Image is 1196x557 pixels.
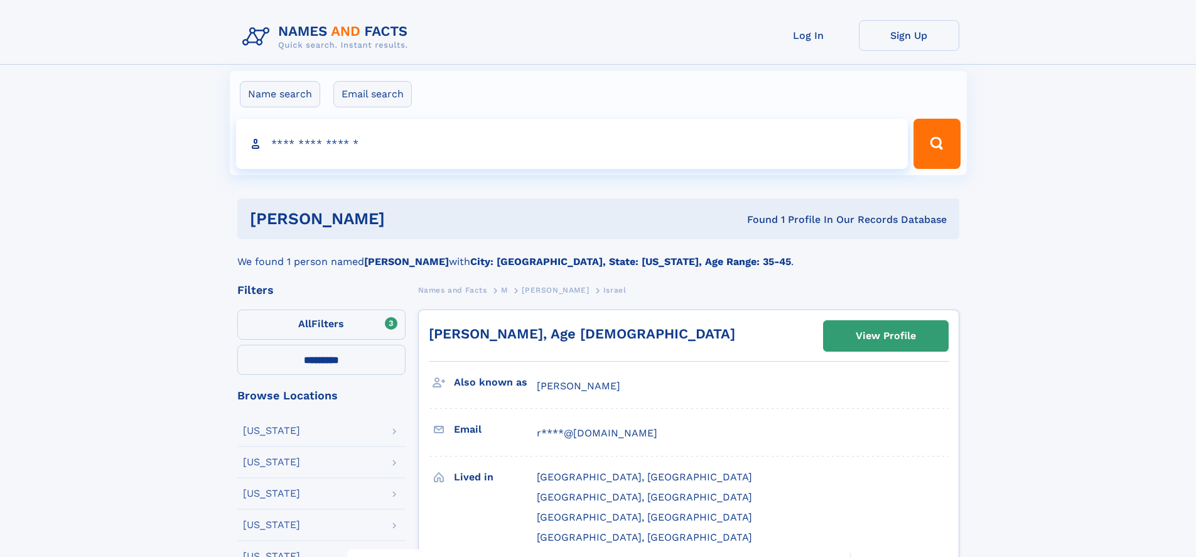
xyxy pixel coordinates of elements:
[603,286,627,295] span: Israel
[243,489,300,499] div: [US_STATE]
[537,471,752,483] span: [GEOGRAPHIC_DATA], [GEOGRAPHIC_DATA]
[501,282,508,298] a: M
[454,372,537,393] h3: Also known as
[237,284,406,296] div: Filters
[856,322,916,350] div: View Profile
[758,20,859,51] a: Log In
[237,20,418,54] img: Logo Names and Facts
[298,318,311,330] span: All
[501,286,508,295] span: M
[522,286,589,295] span: [PERSON_NAME]
[237,239,959,269] div: We found 1 person named with .
[250,211,566,227] h1: [PERSON_NAME]
[566,213,947,227] div: Found 1 Profile In Our Records Database
[537,380,620,392] span: [PERSON_NAME]
[537,491,752,503] span: [GEOGRAPHIC_DATA], [GEOGRAPHIC_DATA]
[243,457,300,467] div: [US_STATE]
[333,81,412,107] label: Email search
[824,321,948,351] a: View Profile
[537,531,752,543] span: [GEOGRAPHIC_DATA], [GEOGRAPHIC_DATA]
[859,20,959,51] a: Sign Up
[243,426,300,436] div: [US_STATE]
[454,467,537,488] h3: Lived in
[522,282,589,298] a: [PERSON_NAME]
[364,256,449,268] b: [PERSON_NAME]
[243,520,300,530] div: [US_STATE]
[470,256,791,268] b: City: [GEOGRAPHIC_DATA], State: [US_STATE], Age Range: 35-45
[236,119,908,169] input: search input
[913,119,960,169] button: Search Button
[418,282,487,298] a: Names and Facts
[429,326,735,342] a: [PERSON_NAME], Age [DEMOGRAPHIC_DATA]
[237,310,406,340] label: Filters
[240,81,320,107] label: Name search
[537,511,752,523] span: [GEOGRAPHIC_DATA], [GEOGRAPHIC_DATA]
[237,390,406,401] div: Browse Locations
[454,419,537,440] h3: Email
